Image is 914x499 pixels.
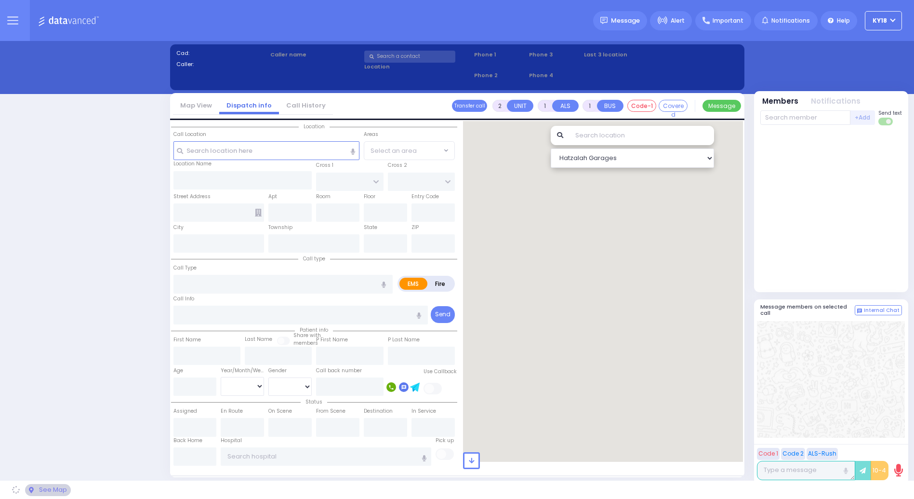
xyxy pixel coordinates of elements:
a: Call History [279,101,333,110]
label: EMS [399,278,427,290]
input: Search a contact [364,51,455,63]
label: In Service [411,407,436,415]
label: Call Type [173,264,197,272]
label: Hospital [221,437,242,445]
label: Fire [427,278,454,290]
label: Location Name [173,160,212,168]
span: Phone 4 [529,71,581,80]
button: KY18 [865,11,902,30]
span: Send text [878,109,902,117]
button: ALS-Rush [807,448,838,460]
a: Dispatch info [219,101,279,110]
span: Notifications [771,16,810,25]
span: Phone 2 [474,71,526,80]
label: Assigned [173,407,197,415]
button: Message [702,100,741,112]
label: Entry Code [411,193,439,201]
button: Internal Chat [855,305,902,316]
label: City [173,224,184,231]
label: Back Home [173,437,202,445]
button: Code 2 [781,448,805,460]
span: Call type [298,255,330,262]
label: Last 3 location [584,51,661,59]
label: Pick up [436,437,454,445]
label: P First Name [316,336,348,344]
input: Search location here [173,141,360,160]
button: Send [431,306,455,323]
label: Caller: [176,60,267,68]
label: On Scene [268,407,292,415]
button: BUS [597,100,623,112]
a: Map View [173,101,219,110]
label: ZIP [411,224,419,231]
label: Call Info [173,295,194,303]
label: Street Address [173,193,211,201]
span: Internal Chat [864,307,900,314]
span: Phone 3 [529,51,581,59]
span: Patient info [295,326,333,334]
label: En Route [221,407,243,415]
label: Cross 2 [388,162,407,169]
img: Logo [38,14,102,27]
span: Important [713,16,743,25]
input: Search member [760,110,850,125]
label: Destination [364,407,393,415]
label: Last Name [245,336,272,343]
small: Share with [293,332,321,339]
label: Floor [364,193,375,201]
label: P Last Name [388,336,420,344]
h5: Message members on selected call [760,304,855,316]
label: State [364,224,377,231]
img: message.svg [600,17,608,24]
label: Township [268,224,292,231]
div: See map [25,484,70,496]
button: Code 1 [757,448,780,460]
label: First Name [173,336,201,344]
img: comment-alt.png [857,309,862,313]
label: Use Callback [424,368,457,376]
label: Location [364,63,471,71]
div: Year/Month/Week/Day [221,367,264,375]
button: ALS [552,100,579,112]
label: Age [173,367,183,375]
span: Other building occupants [255,209,262,216]
button: Code-1 [627,100,656,112]
span: members [293,339,318,347]
label: Cad: [176,49,267,57]
span: Message [611,16,640,26]
span: Alert [671,16,685,25]
button: Transfer call [452,100,487,112]
span: KY18 [873,16,887,25]
span: Phone 1 [474,51,526,59]
label: Apt [268,193,277,201]
label: Call Location [173,131,206,138]
input: Search location [569,126,714,145]
button: UNIT [507,100,533,112]
span: Location [299,123,330,130]
label: From Scene [316,407,345,415]
button: Covered [659,100,688,112]
label: Areas [364,131,378,138]
input: Search hospital [221,447,431,466]
label: Call back number [316,367,362,375]
label: Cross 1 [316,162,333,169]
label: Room [316,193,331,201]
label: Turn off text [878,117,894,126]
span: Status [301,398,327,405]
label: Caller name [270,51,361,59]
button: Notifications [811,96,861,107]
label: Gender [268,367,287,375]
span: Help [837,16,850,25]
button: Members [762,96,798,107]
span: Select an area [371,146,417,156]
